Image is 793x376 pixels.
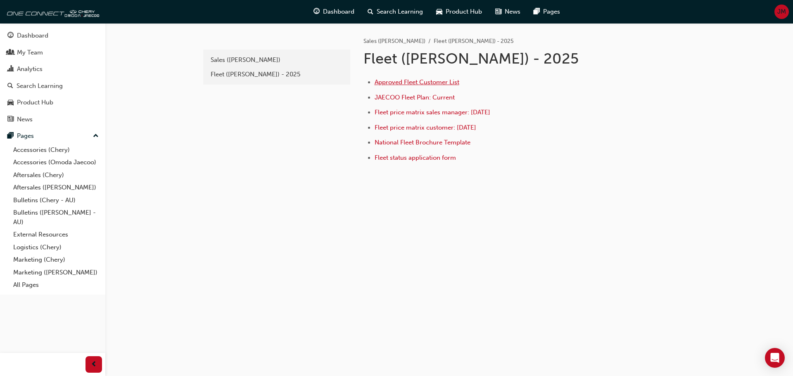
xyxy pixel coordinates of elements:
[4,3,99,20] img: oneconnect
[7,32,14,40] span: guage-icon
[207,67,347,82] a: Fleet ([PERSON_NAME]) - 2025
[3,95,102,110] a: Product Hub
[543,7,560,17] span: Pages
[3,45,102,60] a: My Team
[375,109,490,116] a: Fleet price matrix sales manager: [DATE]
[3,26,102,128] button: DashboardMy TeamAnalyticsSearch LearningProduct HubNews
[363,50,634,68] h1: Fleet ([PERSON_NAME]) - 2025
[7,99,14,106] span: car-icon
[211,55,343,65] div: Sales ([PERSON_NAME])
[375,94,455,101] a: JAECOO Fleet Plan: Current
[17,31,48,40] div: Dashboard
[505,7,520,17] span: News
[313,7,320,17] span: guage-icon
[207,53,347,67] a: Sales ([PERSON_NAME])
[7,116,14,123] span: news-icon
[17,81,63,91] div: Search Learning
[17,115,33,124] div: News
[10,181,102,194] a: Aftersales ([PERSON_NAME])
[446,7,482,17] span: Product Hub
[774,5,789,19] button: JM
[3,78,102,94] a: Search Learning
[7,66,14,73] span: chart-icon
[434,37,514,46] li: Fleet ([PERSON_NAME]) - 2025
[10,144,102,156] a: Accessories (Chery)
[495,7,501,17] span: news-icon
[17,64,43,74] div: Analytics
[10,206,102,228] a: Bulletins ([PERSON_NAME] - AU)
[10,241,102,254] a: Logistics (Chery)
[7,83,13,90] span: search-icon
[3,28,102,43] a: Dashboard
[777,7,786,17] span: JM
[7,49,14,57] span: people-icon
[7,132,14,140] span: pages-icon
[91,359,97,370] span: prev-icon
[375,154,456,161] a: Fleet status application form
[93,131,99,142] span: up-icon
[10,169,102,182] a: Aftersales (Chery)
[368,7,373,17] span: search-icon
[363,38,425,45] a: Sales ([PERSON_NAME])
[377,7,423,17] span: Search Learning
[3,112,102,127] a: News
[375,78,459,86] a: Approved Fleet Customer List
[436,7,442,17] span: car-icon
[765,348,785,368] div: Open Intercom Messenger
[489,3,527,20] a: news-iconNews
[527,3,567,20] a: pages-iconPages
[211,70,343,79] div: Fleet ([PERSON_NAME]) - 2025
[10,279,102,291] a: All Pages
[3,128,102,144] button: Pages
[430,3,489,20] a: car-iconProduct Hub
[10,253,102,266] a: Marketing (Chery)
[3,61,102,77] a: Analytics
[10,194,102,207] a: Bulletins (Chery - AU)
[10,156,102,169] a: Accessories (Omoda Jaecoo)
[375,124,476,131] a: Fleet price matrix customer: [DATE]
[17,98,53,107] div: Product Hub
[361,3,430,20] a: search-iconSearch Learning
[307,3,361,20] a: guage-iconDashboard
[10,266,102,279] a: Marketing ([PERSON_NAME])
[17,48,43,57] div: My Team
[17,131,34,141] div: Pages
[375,139,470,146] a: National Fleet Brochure Template
[534,7,540,17] span: pages-icon
[323,7,354,17] span: Dashboard
[10,228,102,241] a: External Resources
